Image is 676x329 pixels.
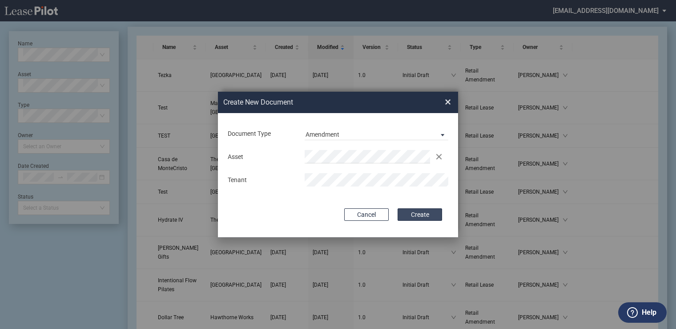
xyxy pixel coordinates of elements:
[445,95,451,109] span: ×
[222,153,299,162] div: Asset
[305,127,448,140] md-select: Document Type: Amendment
[306,131,339,138] div: Amendment
[398,208,442,221] button: Create
[222,176,299,185] div: Tenant
[344,208,389,221] button: Cancel
[222,130,299,138] div: Document Type
[223,97,413,107] h2: Create New Document
[218,92,458,238] md-dialog: Create New ...
[642,307,656,318] label: Help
